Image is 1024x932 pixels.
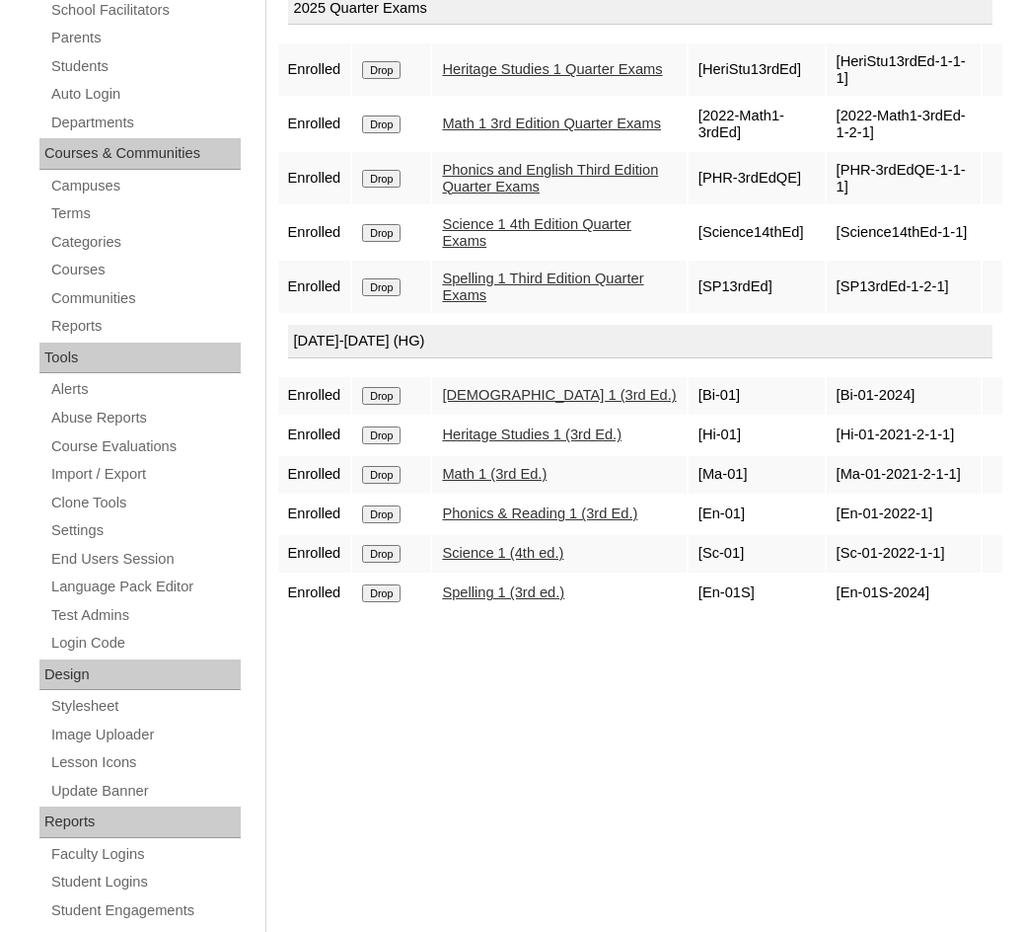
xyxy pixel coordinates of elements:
[49,82,241,107] a: Auto Login
[49,174,241,198] a: Campuses
[827,456,981,494] td: [Ma-01-2021-2-1-1]
[689,535,825,573] td: [Sc-01]
[362,584,401,602] input: Drop
[442,387,676,403] a: [DEMOGRAPHIC_DATA] 1 (3rd Ed.)
[49,314,241,339] a: Reports
[442,427,622,442] a: Heritage Studies 1 (3rd Ed.)
[362,61,401,79] input: Drop
[362,224,401,242] input: Drop
[278,496,351,533] td: Enrolled
[49,230,241,255] a: Categories
[442,466,547,482] a: Math 1 (3rd Ed.)
[442,505,637,521] a: Phonics & Reading 1 (3rd Ed.)
[278,377,351,415] td: Enrolled
[49,377,241,402] a: Alerts
[39,343,241,374] div: Tools
[49,491,241,515] a: Clone Tools
[278,417,351,454] td: Enrolled
[278,261,351,313] td: Enrolled
[278,456,351,494] td: Enrolled
[49,462,241,487] a: Import / Export
[49,434,241,459] a: Course Evaluations
[49,547,241,572] a: End Users Session
[827,575,981,612] td: [En-01S-2024]
[827,43,981,96] td: [HeriStu13rdEd-1-1-1]
[49,286,241,311] a: Communities
[827,206,981,259] td: [Science14thEd-1-1]
[442,61,662,77] a: Heritage Studies 1 Quarter Exams
[362,387,401,405] input: Drop
[827,417,981,454] td: [Hi-01-2021-2-1-1]
[49,842,241,867] a: Faculty Logins
[39,660,241,691] div: Design
[442,116,661,131] a: Math 1 3rd Edition Quarter Exams
[49,694,241,719] a: Stylesheet
[362,545,401,563] input: Drop
[49,575,241,599] a: Language Pack Editor
[689,43,825,96] td: [HeriStu13rdEd]
[49,723,241,747] a: Image Uploader
[689,261,825,313] td: [SP13rdEd]
[49,750,241,775] a: Lesson Icons
[49,518,241,543] a: Settings
[362,278,401,296] input: Drop
[278,575,351,612] td: Enrolled
[49,26,241,50] a: Parents
[49,870,241,894] a: Student Logins
[442,584,564,600] a: Spelling 1 (3rd ed.)
[689,456,825,494] td: [Ma-01]
[827,152,981,204] td: [PHR-3rdEdQE-1-1-1]
[49,406,241,430] a: Abuse Reports
[362,170,401,188] input: Drop
[689,496,825,533] td: [En-01]
[689,575,825,612] td: [En-01S]
[278,43,351,96] td: Enrolled
[49,201,241,226] a: Terms
[278,535,351,573] td: Enrolled
[442,545,563,561] a: Science 1 (4th ed.)
[49,111,241,135] a: Departments
[288,325,993,358] div: [DATE]-[DATE] (HG)
[278,206,351,259] td: Enrolled
[49,779,241,804] a: Update Banner
[362,427,401,444] input: Drop
[689,206,825,259] td: [Science14thEd]
[49,631,241,656] a: Login Code
[362,505,401,523] input: Drop
[49,603,241,628] a: Test Admins
[39,138,241,170] div: Courses & Communities
[827,261,981,313] td: [SP13rdEd-1-2-1]
[278,98,351,150] td: Enrolled
[689,98,825,150] td: [2022-Math1-3rdEd]
[49,258,241,282] a: Courses
[442,162,658,194] a: Phonics and English Third Edition Quarter Exams
[442,271,643,303] a: Spelling 1 Third Edition Quarter Exams
[278,152,351,204] td: Enrolled
[362,466,401,484] input: Drop
[49,54,241,79] a: Students
[827,496,981,533] td: [En-01-2022-1]
[49,898,241,923] a: Student Engagements
[362,116,401,133] input: Drop
[39,807,241,838] div: Reports
[827,535,981,573] td: [Sc-01-2022-1-1]
[442,216,630,249] a: Science 1 4th Edition Quarter Exams
[689,152,825,204] td: [PHR-3rdEdQE]
[827,98,981,150] td: [2022-Math1-3rdEd-1-2-1]
[689,377,825,415] td: [Bi-01]
[689,417,825,454] td: [Hi-01]
[827,377,981,415] td: [Bi-01-2024]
